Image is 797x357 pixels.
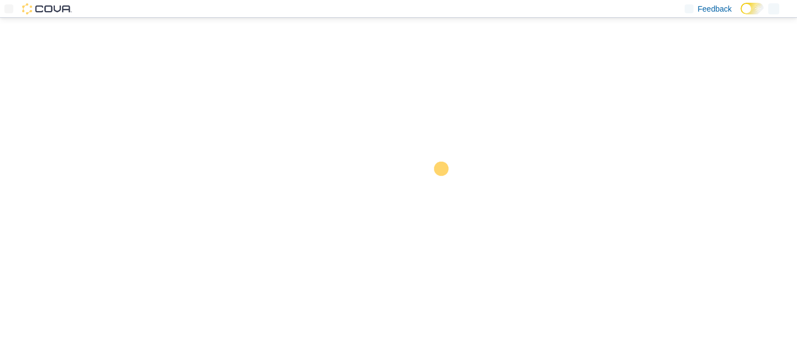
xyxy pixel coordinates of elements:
[22,3,72,14] img: Cova
[741,3,764,14] input: Dark Mode
[741,14,741,15] span: Dark Mode
[698,3,732,14] span: Feedback
[398,153,482,236] img: cova-loader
